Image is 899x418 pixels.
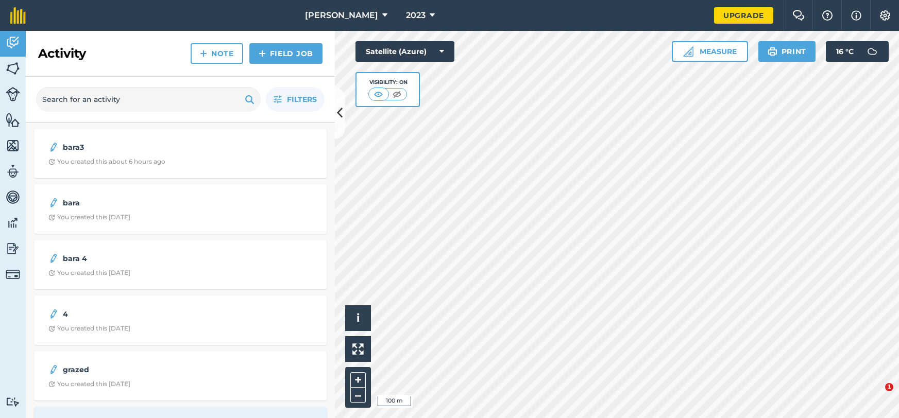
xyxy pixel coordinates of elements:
[792,10,805,21] img: Two speech bubbles overlapping with the left bubble in the forefront
[48,308,59,320] img: svg+xml;base64,PD94bWwgdmVyc2lvbj0iMS4wIiBlbmNvZGluZz0idXRmLTgiPz4KPCEtLSBHZW5lcmF0b3I6IEFkb2JlIE...
[836,41,854,62] span: 16 ° C
[862,41,883,62] img: svg+xml;base64,PD94bWwgdmVyc2lvbj0iMS4wIiBlbmNvZGluZz0idXRmLTgiPz4KPCEtLSBHZW5lcmF0b3I6IEFkb2JlIE...
[391,89,403,99] img: svg+xml;base64,PHN2ZyB4bWxucz0iaHR0cDovL3d3dy53My5vcmcvMjAwMC9zdmciIHdpZHRoPSI1MCIgaGVpZ2h0PSI0MC...
[48,363,59,376] img: svg+xml;base64,PD94bWwgdmVyc2lvbj0iMS4wIiBlbmNvZGluZz0idXRmLTgiPz4KPCEtLSBHZW5lcmF0b3I6IEFkb2JlIE...
[683,46,693,57] img: Ruler icon
[48,197,59,209] img: svg+xml;base64,PD94bWwgdmVyc2lvbj0iMS4wIiBlbmNvZGluZz0idXRmLTgiPz4KPCEtLSBHZW5lcmF0b3I6IEFkb2JlIE...
[48,141,59,153] img: svg+xml;base64,PD94bWwgdmVyc2lvbj0iMS4wIiBlbmNvZGluZz0idXRmLTgiPz4KPCEtLSBHZW5lcmF0b3I6IEFkb2JlIE...
[768,45,777,58] img: svg+xml;base64,PHN2ZyB4bWxucz0iaHR0cDovL3d3dy53My5vcmcvMjAwMC9zdmciIHdpZHRoPSIxOSIgaGVpZ2h0PSIyNC...
[63,197,226,208] strong: bara
[879,10,891,21] img: A cog icon
[885,383,893,391] span: 1
[63,308,226,320] strong: 4
[6,397,20,407] img: svg+xml;base64,PD94bWwgdmVyc2lvbj0iMS4wIiBlbmNvZGluZz0idXRmLTgiPz4KPCEtLSBHZW5lcmF0b3I6IEFkb2JlIE...
[48,214,55,221] img: Clock with arrow pointing clockwise
[266,87,325,112] button: Filters
[48,325,55,332] img: Clock with arrow pointing clockwise
[36,87,261,112] input: Search for an activity
[345,305,371,331] button: i
[305,9,378,22] span: [PERSON_NAME]
[6,164,20,179] img: svg+xml;base64,PD94bWwgdmVyc2lvbj0iMS4wIiBlbmNvZGluZz0idXRmLTgiPz4KPCEtLSBHZW5lcmF0b3I6IEFkb2JlIE...
[6,215,20,231] img: svg+xml;base64,PD94bWwgdmVyc2lvbj0iMS4wIiBlbmNvZGluZz0idXRmLTgiPz4KPCEtLSBHZW5lcmF0b3I6IEFkb2JlIE...
[6,35,20,50] img: svg+xml;base64,PD94bWwgdmVyc2lvbj0iMS4wIiBlbmNvZGluZz0idXRmLTgiPz4KPCEtLSBHZW5lcmF0b3I6IEFkb2JlIE...
[48,270,55,276] img: Clock with arrow pointing clockwise
[355,41,454,62] button: Satellite (Azure)
[40,190,320,228] a: baraClock with arrow pointing clockwiseYou created this [DATE]
[287,94,317,105] span: Filters
[6,87,20,101] img: svg+xml;base64,PD94bWwgdmVyc2lvbj0iMS4wIiBlbmNvZGluZz0idXRmLTgiPz4KPCEtLSBHZW5lcmF0b3I6IEFkb2JlIE...
[6,267,20,282] img: svg+xml;base64,PD94bWwgdmVyc2lvbj0iMS4wIiBlbmNvZGluZz0idXRmLTgiPz4KPCEtLSBHZW5lcmF0b3I6IEFkb2JlIE...
[40,246,320,283] a: bara 4Clock with arrow pointing clockwiseYou created this [DATE]
[48,213,130,221] div: You created this [DATE]
[48,159,55,165] img: Clock with arrow pointing clockwise
[357,311,360,324] span: i
[48,381,55,388] img: Clock with arrow pointing clockwise
[6,189,20,205] img: svg+xml;base64,PD94bWwgdmVyc2lvbj0iMS4wIiBlbmNvZGluZz0idXRmLTgiPz4KPCEtLSBHZW5lcmF0b3I6IEFkb2JlIE...
[48,324,130,333] div: You created this [DATE]
[864,383,889,408] iframe: Intercom live chat
[191,43,243,64] a: Note
[851,9,861,22] img: svg+xml;base64,PHN2ZyB4bWxucz0iaHR0cDovL3d3dy53My5vcmcvMjAwMC9zdmciIHdpZHRoPSIxNyIgaGVpZ2h0PSIxNy...
[63,253,226,264] strong: bara 4
[40,302,320,339] a: 4Clock with arrow pointing clockwiseYou created this [DATE]
[48,252,59,265] img: svg+xml;base64,PD94bWwgdmVyc2lvbj0iMS4wIiBlbmNvZGluZz0idXRmLTgiPz4KPCEtLSBHZW5lcmF0b3I6IEFkb2JlIE...
[6,241,20,256] img: svg+xml;base64,PD94bWwgdmVyc2lvbj0iMS4wIiBlbmNvZGluZz0idXRmLTgiPz4KPCEtLSBHZW5lcmF0b3I6IEFkb2JlIE...
[259,47,266,60] img: svg+xml;base64,PHN2ZyB4bWxucz0iaHR0cDovL3d3dy53My5vcmcvMjAwMC9zdmciIHdpZHRoPSIxNCIgaGVpZ2h0PSIyNC...
[6,138,20,153] img: svg+xml;base64,PHN2ZyB4bWxucz0iaHR0cDovL3d3dy53My5vcmcvMjAwMC9zdmciIHdpZHRoPSI1NiIgaGVpZ2h0PSI2MC...
[352,343,364,355] img: Four arrows, one pointing top left, one top right, one bottom right and the last bottom left
[672,41,748,62] button: Measure
[38,45,86,62] h2: Activity
[48,380,130,388] div: You created this [DATE]
[10,7,26,24] img: fieldmargin Logo
[350,372,366,388] button: +
[249,43,323,64] a: Field Job
[758,41,816,62] button: Print
[6,61,20,76] img: svg+xml;base64,PHN2ZyB4bWxucz0iaHR0cDovL3d3dy53My5vcmcvMjAwMC9zdmciIHdpZHRoPSI1NiIgaGVpZ2h0PSI2MC...
[40,357,320,394] a: grazedClock with arrow pointing clockwiseYou created this [DATE]
[821,10,834,21] img: A question mark icon
[350,388,366,403] button: –
[200,47,207,60] img: svg+xml;base64,PHN2ZyB4bWxucz0iaHR0cDovL3d3dy53My5vcmcvMjAwMC9zdmciIHdpZHRoPSIxNCIgaGVpZ2h0PSIyNC...
[406,9,426,22] span: 2023
[245,93,255,106] img: svg+xml;base64,PHN2ZyB4bWxucz0iaHR0cDovL3d3dy53My5vcmcvMjAwMC9zdmciIHdpZHRoPSIxOSIgaGVpZ2h0PSIyNC...
[63,142,226,153] strong: bara3
[48,269,130,277] div: You created this [DATE]
[714,7,773,24] a: Upgrade
[48,158,165,166] div: You created this about 6 hours ago
[63,364,226,375] strong: grazed
[6,112,20,128] img: svg+xml;base64,PHN2ZyB4bWxucz0iaHR0cDovL3d3dy53My5vcmcvMjAwMC9zdmciIHdpZHRoPSI1NiIgaGVpZ2h0PSI2MC...
[826,41,889,62] button: 16 °C
[368,78,408,86] div: Visibility: On
[372,89,385,99] img: svg+xml;base64,PHN2ZyB4bWxucz0iaHR0cDovL3d3dy53My5vcmcvMjAwMC9zdmciIHdpZHRoPSI1MCIgaGVpZ2h0PSI0MC...
[40,135,320,172] a: bara3Clock with arrow pointing clockwiseYou created this about 6 hours ago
